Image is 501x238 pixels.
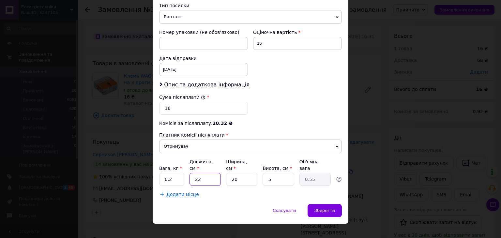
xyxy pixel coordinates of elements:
[159,120,342,126] div: Комісія за післяплату:
[164,82,250,88] span: Опис та додаткова інформація
[159,55,248,62] div: Дата відправки
[159,166,182,171] label: Вага, кг
[299,158,331,171] div: Об'ємна вага
[253,29,342,36] div: Оціночна вартість
[159,132,225,138] span: Платник комісії післяплати
[190,159,213,171] label: Довжина, см
[314,208,335,213] span: Зберегти
[273,208,296,213] span: Скасувати
[159,95,205,100] label: Сума післяплати
[159,3,189,8] span: Тип посилки
[166,192,199,197] span: Додати місце
[159,140,342,153] span: Отримувач
[263,166,292,171] label: Висота, см
[159,29,248,36] div: Номер упаковки (не обов'язково)
[213,121,233,126] span: 20.32 ₴
[159,10,342,24] span: Вантаж
[226,159,247,171] label: Ширина, см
